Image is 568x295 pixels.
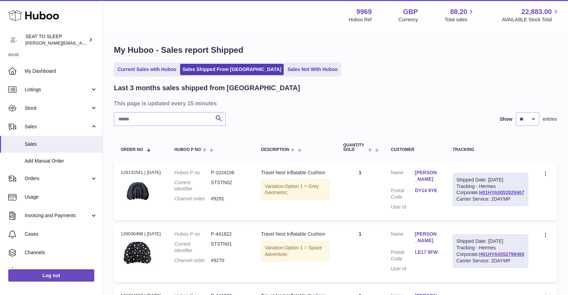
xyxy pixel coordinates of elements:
[121,169,161,176] div: 126132541 | [DATE]
[8,35,19,45] img: amy@seattosleep.co.uk
[8,269,94,282] a: Log out
[175,169,211,176] dt: Huboo P no
[453,147,528,152] div: Tracking
[336,163,384,221] td: 1
[25,33,87,46] div: SEAT TO SLEEP
[121,231,161,237] div: 126036498 | [DATE]
[453,234,528,268] div: Tracking - Hermes Corporate:
[415,231,439,244] a: [PERSON_NAME]
[25,194,97,200] span: Usage
[211,257,247,264] dd: #9270
[25,158,97,164] span: Add Manual Order
[25,175,90,182] span: Orders
[211,179,247,192] dd: STSTN02
[25,249,97,256] span: Channels
[445,7,475,23] a: 88.20 Total sales
[399,16,418,23] div: Currency
[261,147,289,152] span: Description
[445,16,475,23] span: Total sales
[502,7,560,23] a: 22,883.00 AVAILABLE Stock Total
[115,64,179,75] a: Current Sales with Huboo
[114,45,557,56] h1: My Huboo - Sales report Shipped
[121,239,155,268] img: 99691734033867.jpeg
[25,141,97,147] span: Sales
[261,179,329,200] div: Variation:
[25,212,90,219] span: Invoicing and Payments
[457,238,524,245] div: Shipped Date: [DATE]
[500,116,512,122] label: Show
[211,231,247,237] dd: P-441822
[211,196,247,202] dd: #9291
[25,40,138,46] span: [PERSON_NAME][EMAIL_ADDRESS][DOMAIN_NAME]
[211,241,247,254] dd: STSTN01
[391,147,439,152] div: Customer
[25,123,90,130] span: Sales
[391,204,415,210] dt: User Id
[403,7,418,16] strong: GBP
[175,147,201,152] span: Huboo P no
[415,249,439,256] a: LE17 5FW
[391,187,415,200] dt: Postal Code
[25,231,97,237] span: Cases
[457,177,524,183] div: Shipped Date: [DATE]
[457,196,524,202] div: Carrier Service: 2DAYMP
[391,249,415,262] dt: Postal Code
[479,190,524,195] a: H01HYA0052829467
[25,68,97,74] span: My Dashboard
[479,251,524,257] a: H01HYA0052798460
[521,7,552,16] span: 22,883.00
[114,83,300,93] h2: Last 3 months sales shipped from [GEOGRAPHIC_DATA]
[175,257,211,264] dt: Channel order
[356,7,372,16] strong: 9969
[25,86,90,93] span: Listings
[391,231,415,246] dt: Name
[114,99,555,107] h3: This page is updated every 15 minutes
[211,169,247,176] dd: P-1024106
[261,169,329,176] div: Travel Nest Inflatable Cushion
[25,105,90,111] span: Stock
[391,169,415,184] dt: Name
[450,7,467,16] span: 88.20
[543,116,557,122] span: entries
[343,143,366,152] span: Quantity Sold
[336,224,384,282] td: 1
[175,231,211,237] dt: Huboo P no
[265,184,319,196] span: Option 1 = Grey Geometric;
[415,169,439,182] a: [PERSON_NAME]
[502,16,560,23] span: AVAILABLE Stock Total
[175,179,211,192] dt: Current identifier
[121,178,155,204] img: 99691734033825.jpeg
[180,64,284,75] a: Sales Shipped From [GEOGRAPHIC_DATA]
[391,265,415,272] dt: User Id
[457,258,524,264] div: Carrier Service: 2DAYMP
[265,245,322,257] span: Option 1 = Space Adventure;
[175,196,211,202] dt: Channel order
[349,16,372,23] div: Huboo Ref
[121,147,143,152] span: Order No
[175,241,211,254] dt: Current identifier
[261,231,329,237] div: Travel Nest Inflatable Cushion
[261,241,329,261] div: Variation:
[415,187,439,194] a: DY14 9YE
[453,173,528,206] div: Tracking - Hermes Corporate:
[285,64,340,75] a: Sales Not With Huboo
